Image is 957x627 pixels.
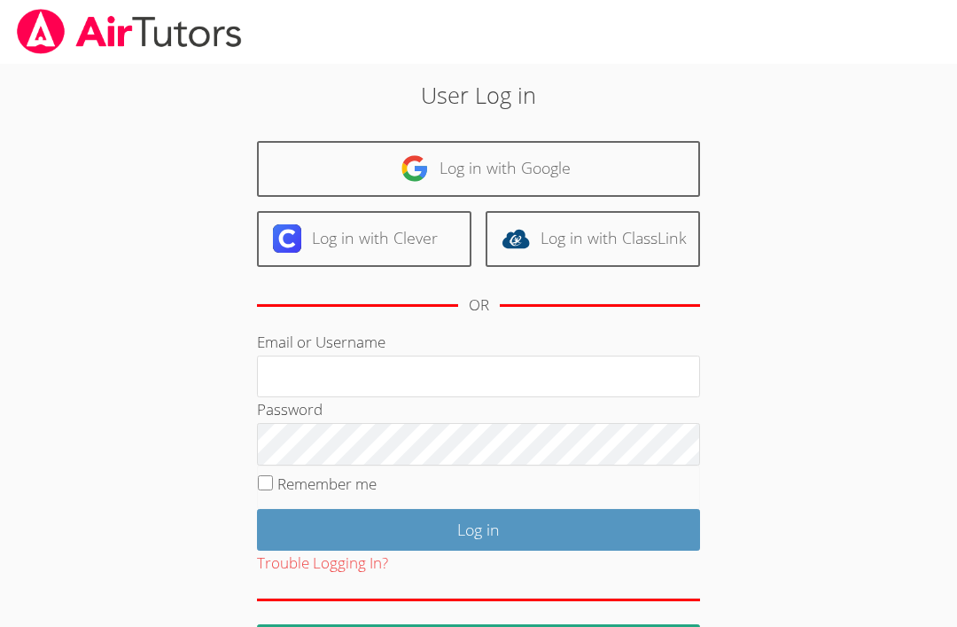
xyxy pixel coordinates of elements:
label: Remember me [277,474,377,494]
label: Email or Username [257,332,385,352]
label: Password [257,399,323,419]
img: clever-logo-6eab21bc6e7a338710f1a6ff85c0baf02591cd810cc4098c63d3a4b26e2feb20.svg [273,224,301,253]
h2: User Log in [220,78,736,112]
img: airtutors_banner-c4298cdbf04f3fff15de1276eac7730deb9818008684d7c2e4769d2f7ddbe033.png [15,9,244,54]
a: Log in with ClassLink [486,211,700,267]
button: Trouble Logging In? [257,551,388,576]
a: Log in with Clever [257,211,471,267]
div: OR [469,293,489,318]
input: Log in [257,509,700,551]
a: Log in with Google [257,141,700,197]
img: classlink-logo-d6bb404cc1216ec64c9a2012d9dc4662098be43eaf13dc465df04b49fa7ab582.svg [502,224,530,253]
img: google-logo-50288ca7cdecda66e5e0955fdab243c47b7ad437acaf1139b6f446037453330a.svg [401,154,429,183]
